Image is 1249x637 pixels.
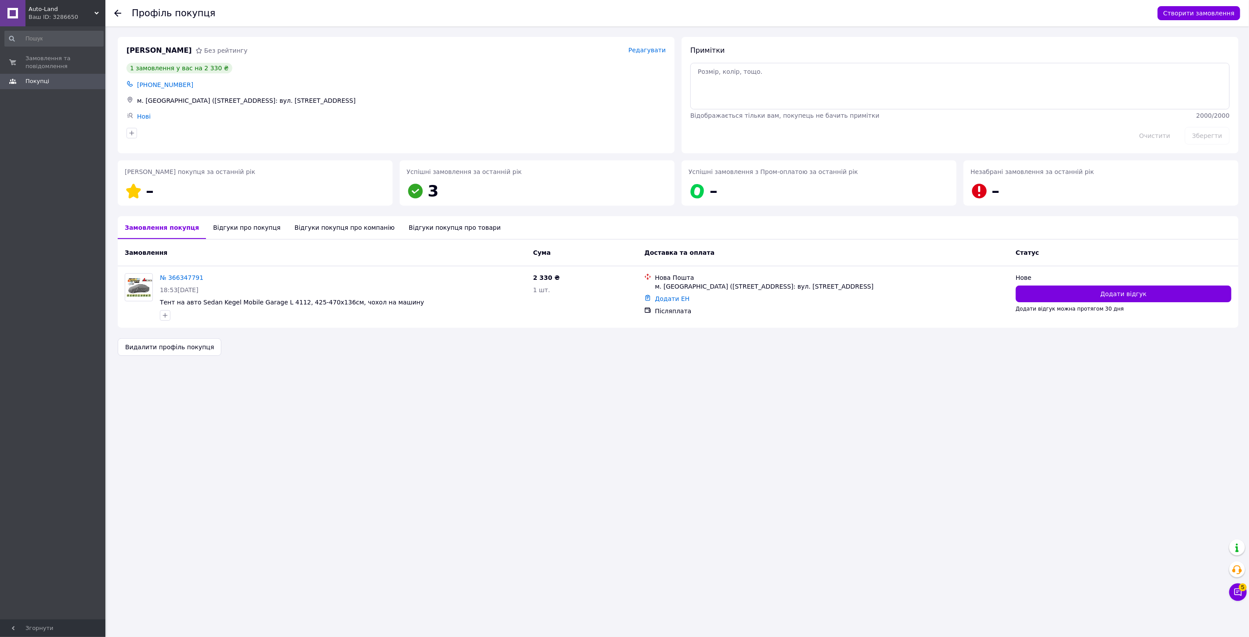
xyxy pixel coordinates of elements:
a: № 366347791 [160,274,203,281]
span: Auto-Land [29,5,94,13]
span: – [146,182,154,200]
span: Cума [533,249,551,256]
span: 2000 / 2000 [1196,112,1230,119]
div: Ваш ID: 3286650 [29,13,105,21]
div: Замовлення покупця [118,216,206,239]
div: Нове [1016,273,1231,282]
img: Фото товару [125,276,152,299]
span: 18:53[DATE] [160,286,199,293]
div: м. [GEOGRAPHIC_DATA] ([STREET_ADDRESS]: вул. [STREET_ADDRESS] [655,282,1008,291]
span: Замовлення [125,249,167,256]
span: Успішні замовлення з Пром-оплатою за останній рік [689,168,858,175]
span: Редагувати [628,47,666,54]
span: Додати відгук можна протягом 30 дня [1016,306,1124,312]
span: Відображається тільки вам, покупець не бачить примітки [690,112,880,119]
span: 1 шт. [533,286,550,293]
span: [PERSON_NAME] покупця за останній рік [125,168,255,175]
span: 2 330 ₴ [533,274,560,281]
span: 3 [428,182,439,200]
span: Примітки [690,46,725,54]
span: [PHONE_NUMBER] [137,81,193,88]
span: Незабрані замовлення за останній рік [971,168,1094,175]
span: Успішні замовлення за останній рік [407,168,522,175]
button: Створити замовлення [1158,6,1240,20]
span: [PERSON_NAME] [126,46,192,56]
div: м. [GEOGRAPHIC_DATA] ([STREET_ADDRESS]: вул. [STREET_ADDRESS] [135,94,668,107]
h1: Профіль покупця [132,8,216,18]
div: Відгуки про покупця [206,216,287,239]
span: Додати відгук [1101,290,1147,298]
div: 1 замовлення у вас на 2 330 ₴ [126,63,232,73]
span: 5 [1239,583,1247,591]
span: Замовлення та повідомлення [25,54,81,70]
button: Додати відгук [1016,286,1231,302]
button: Чат з покупцем5 [1229,583,1247,601]
a: Фото товару [125,273,153,301]
div: Відгуки покупця про компанію [288,216,402,239]
span: Статус [1016,249,1039,256]
input: Пошук [4,31,104,47]
span: Покупці [25,77,49,85]
div: Повернутися назад [114,9,121,18]
div: Нова Пошта [655,273,1008,282]
a: Тент на авто Sedan Kegel Mobile Garage L 4112, 425-470x136см, чохол на машину [160,299,424,306]
div: Післяплата [655,307,1008,315]
span: – [992,182,1000,200]
span: – [710,182,718,200]
span: Без рейтингу [204,47,248,54]
div: Відгуки покупця про товари [402,216,508,239]
a: Додати ЕН [655,295,689,302]
span: Доставка та оплата [644,249,715,256]
a: Нові [137,113,151,120]
button: Видалити профіль покупця [118,338,221,356]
